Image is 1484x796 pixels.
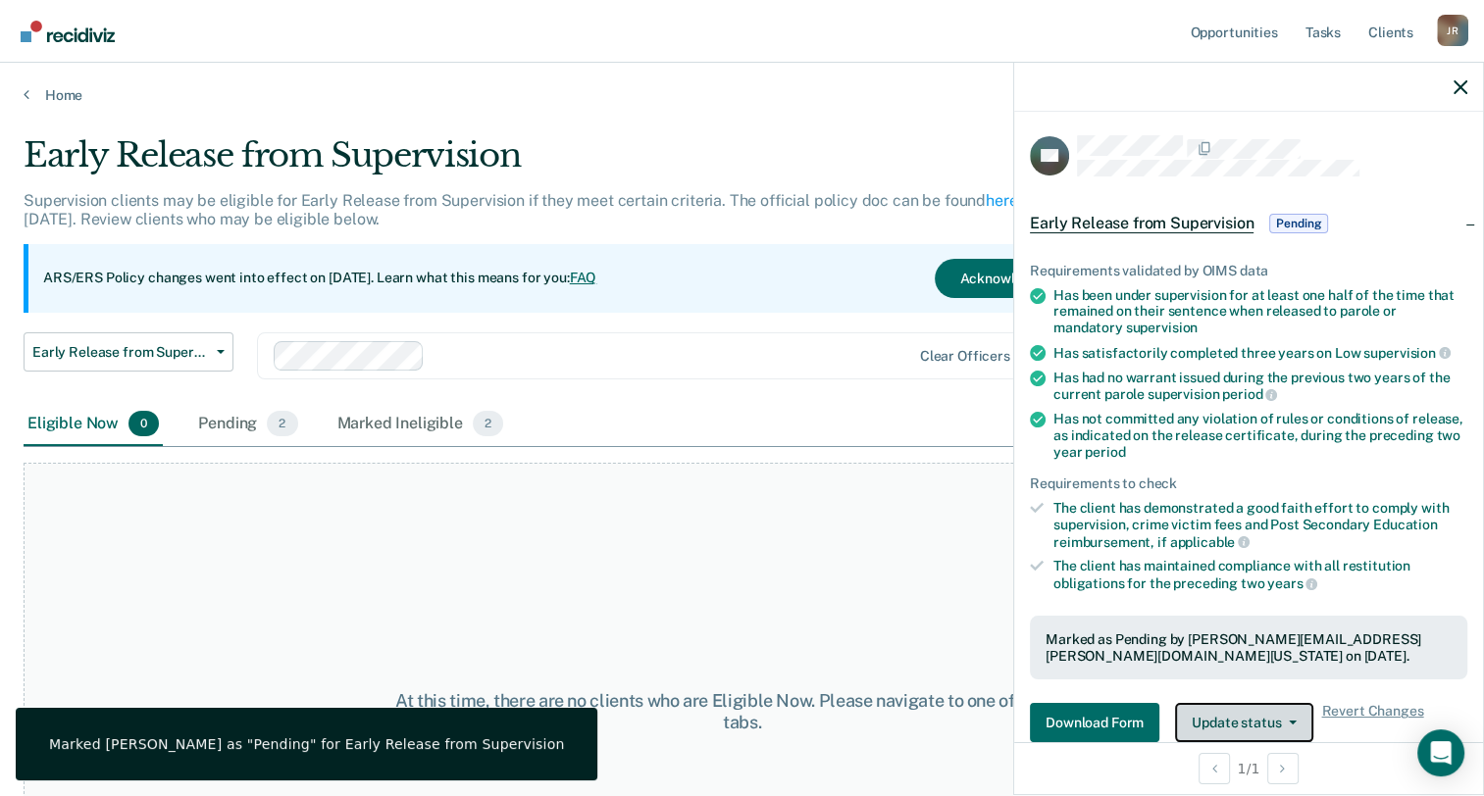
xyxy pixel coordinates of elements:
div: J R [1437,15,1468,46]
div: Has had no warrant issued during the previous two years of the current parole supervision [1053,370,1467,403]
a: FAQ [570,270,597,285]
span: years [1267,575,1317,591]
div: Pending [194,403,301,446]
span: supervision [1363,345,1450,361]
div: Has been under supervision for at least one half of the time that remained on their sentence when... [1053,287,1467,336]
button: Update status [1175,703,1313,742]
div: Has not committed any violation of rules or conditions of release, as indicated on the release ce... [1053,411,1467,460]
div: 1 / 1 [1014,742,1483,794]
div: Requirements to check [1030,475,1467,492]
a: Navigate to form link [1030,703,1167,742]
div: Open Intercom Messenger [1417,729,1464,776]
div: The client has demonstrated a good faith effort to comply with supervision, crime victim fees and... [1053,500,1467,550]
p: ARS/ERS Policy changes went into effect on [DATE]. Learn what this means for you: [43,269,596,288]
div: Marked [PERSON_NAME] as "Pending" for Early Release from Supervision [49,735,564,753]
a: Home [24,86,1460,104]
p: Supervision clients may be eligible for Early Release from Supervision if they meet certain crite... [24,191,1081,228]
div: Marked Ineligible [333,403,508,446]
div: Requirements validated by OIMS data [1030,263,1467,279]
div: Has satisfactorily completed three years on Low [1053,344,1467,362]
span: period [1085,444,1125,460]
div: Early Release from SupervisionPending [1014,192,1483,255]
button: Profile dropdown button [1437,15,1468,46]
div: The client has maintained compliance with all restitution obligations for the preceding two [1053,558,1467,591]
div: Marked as Pending by [PERSON_NAME][EMAIL_ADDRESS][PERSON_NAME][DOMAIN_NAME][US_STATE] on [DATE]. [1046,631,1452,665]
img: Recidiviz [21,21,115,42]
div: Clear officers [920,348,1010,365]
span: 2 [267,411,297,436]
button: Download Form [1030,703,1159,742]
button: Acknowledge & Close [935,259,1121,298]
div: Early Release from Supervision [24,135,1137,191]
span: applicable [1170,534,1250,550]
span: Early Release from Supervision [1030,214,1254,233]
a: here [986,191,1017,210]
span: Pending [1269,214,1328,233]
span: supervision [1126,320,1198,335]
span: 2 [473,411,503,436]
div: Eligible Now [24,403,163,446]
span: 0 [128,411,159,436]
span: Early Release from Supervision [32,344,209,361]
button: Previous Opportunity [1199,753,1230,784]
button: Next Opportunity [1267,753,1299,784]
span: Revert Changes [1321,703,1423,742]
span: period [1222,386,1277,402]
div: At this time, there are no clients who are Eligible Now. Please navigate to one of the other tabs. [384,690,1101,732]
